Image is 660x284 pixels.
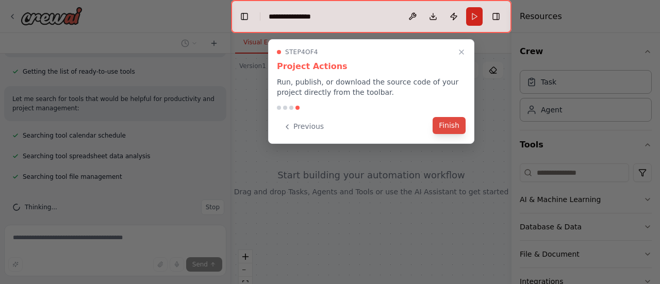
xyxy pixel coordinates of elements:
[277,60,466,73] h3: Project Actions
[455,46,468,58] button: Close walkthrough
[237,9,252,24] button: Hide left sidebar
[277,77,466,97] p: Run, publish, or download the source code of your project directly from the toolbar.
[433,117,466,134] button: Finish
[277,118,330,135] button: Previous
[285,48,318,56] span: Step 4 of 4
